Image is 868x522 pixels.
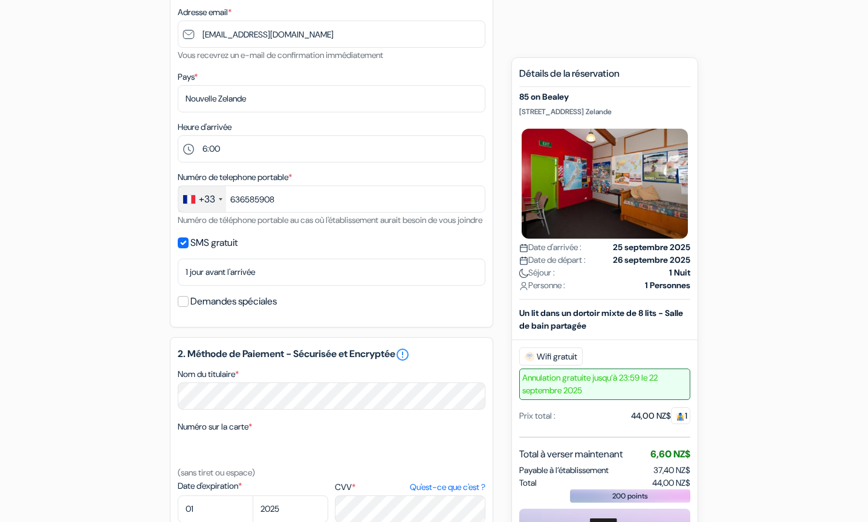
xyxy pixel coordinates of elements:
h5: Détails de la réservation [519,68,690,87]
label: Adresse email [178,6,232,19]
img: calendar.svg [519,256,528,265]
span: 44,00 NZ$ [652,477,690,489]
strong: 26 septembre 2025 [613,254,690,266]
div: France: +33 [178,186,226,212]
span: Total [519,477,537,489]
div: +33 [199,192,215,207]
input: 6 12 34 56 78 [178,185,485,213]
strong: 25 septembre 2025 [613,241,690,254]
label: Numéro sur la carte [178,420,252,433]
small: Vous recevrez un e-mail de confirmation immédiatement [178,50,383,60]
label: Demandes spéciales [190,293,277,310]
b: Un lit dans un dortoir mixte de 8 lits - Salle de bain partagée [519,308,683,331]
label: Heure d'arrivée [178,121,232,134]
img: user_icon.svg [519,282,528,291]
input: Entrer adresse e-mail [178,21,485,48]
img: calendar.svg [519,243,528,253]
img: free_wifi.svg [525,352,534,361]
img: guest.svg [676,412,685,421]
label: SMS gratuit [190,234,238,251]
span: 200 points [612,491,648,501]
span: 1 [671,407,690,424]
span: Total à verser maintenant [519,447,623,462]
div: Prix total : [519,410,555,422]
a: error_outline [395,347,410,362]
label: Pays [178,71,198,83]
h5: 2. Méthode de Paiement - Sécurisée et Encryptée [178,347,485,362]
p: [STREET_ADDRESS] Zelande [519,107,690,117]
label: CVV [335,481,485,494]
div: 44,00 NZ$ [631,410,690,422]
span: Payable à l’établissement [519,464,609,477]
small: Numéro de téléphone portable au cas où l'établissement aurait besoin de vous joindre [178,214,482,225]
span: Annulation gratuite jusqu’à 23:59 le 22 septembre 2025 [519,369,690,400]
img: moon.svg [519,269,528,278]
label: Nom du titulaire [178,368,239,381]
h5: 85 on Bealey [519,92,690,102]
span: 37,40 NZ$ [653,465,690,475]
span: Séjour : [519,266,555,279]
span: Date de départ : [519,254,586,266]
small: (sans tiret ou espace) [178,467,255,478]
strong: 1 Nuit [669,266,690,279]
label: Numéro de telephone portable [178,171,292,184]
span: Personne : [519,279,565,292]
span: 6,60 NZ$ [650,448,690,460]
a: Qu'est-ce que c'est ? [410,481,485,494]
span: Wifi gratuit [519,347,583,366]
label: Date d'expiration [178,480,328,492]
span: Date d'arrivée : [519,241,581,254]
strong: 1 Personnes [645,279,690,292]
